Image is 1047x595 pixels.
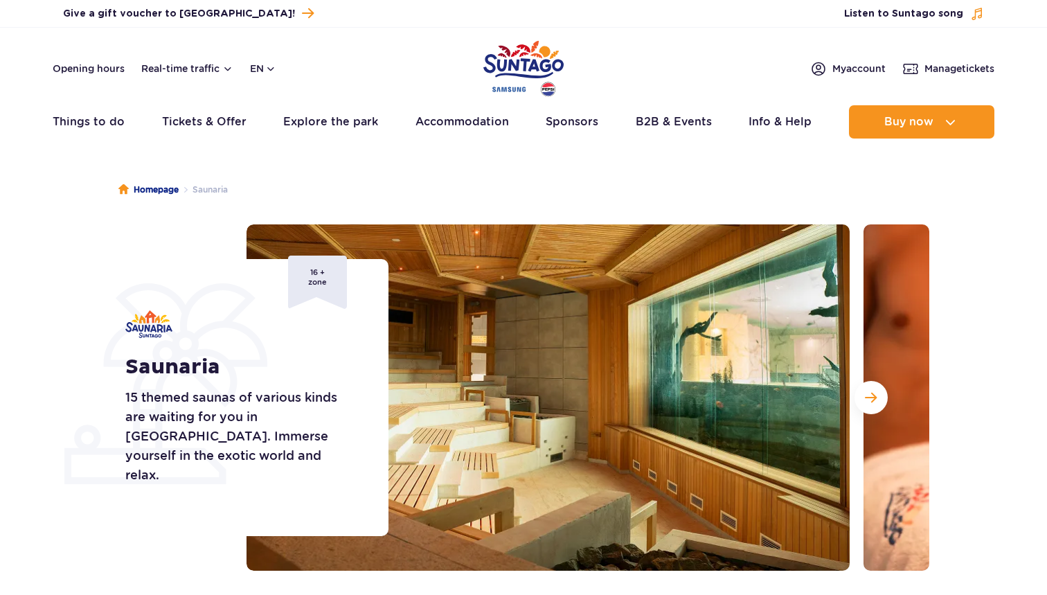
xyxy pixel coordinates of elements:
[179,183,228,197] li: Saunaria
[483,35,564,98] a: Park of Poland
[53,62,125,76] a: Opening hours
[902,60,994,77] a: Managetickets
[832,62,886,76] span: My account
[125,310,172,338] img: Saunaria
[884,116,933,128] span: Buy now
[162,105,247,139] a: Tickets & Offer
[546,105,598,139] a: Sponsors
[118,183,179,197] a: Homepage
[63,4,314,23] a: Give a gift voucher to [GEOGRAPHIC_DATA]!
[810,60,886,77] a: Myaccount
[53,105,125,139] a: Things to do
[849,105,994,139] button: Buy now
[415,105,509,139] a: Accommodation
[844,7,963,21] span: Listen to Suntago song
[854,381,888,414] button: Next slide
[63,7,295,21] span: Give a gift voucher to [GEOGRAPHIC_DATA]!
[924,62,994,76] span: Manage tickets
[288,256,347,309] div: 16 + zone
[749,105,812,139] a: Info & Help
[141,63,233,74] button: Real-time traffic
[125,355,357,380] h1: Saunaria
[250,62,276,76] button: en
[636,105,712,139] a: B2B & Events
[844,7,984,21] button: Listen to Suntago song
[283,105,378,139] a: Explore the park
[125,388,357,485] p: 15 themed saunas of various kinds are waiting for you in [GEOGRAPHIC_DATA]. Immerse yourself in t...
